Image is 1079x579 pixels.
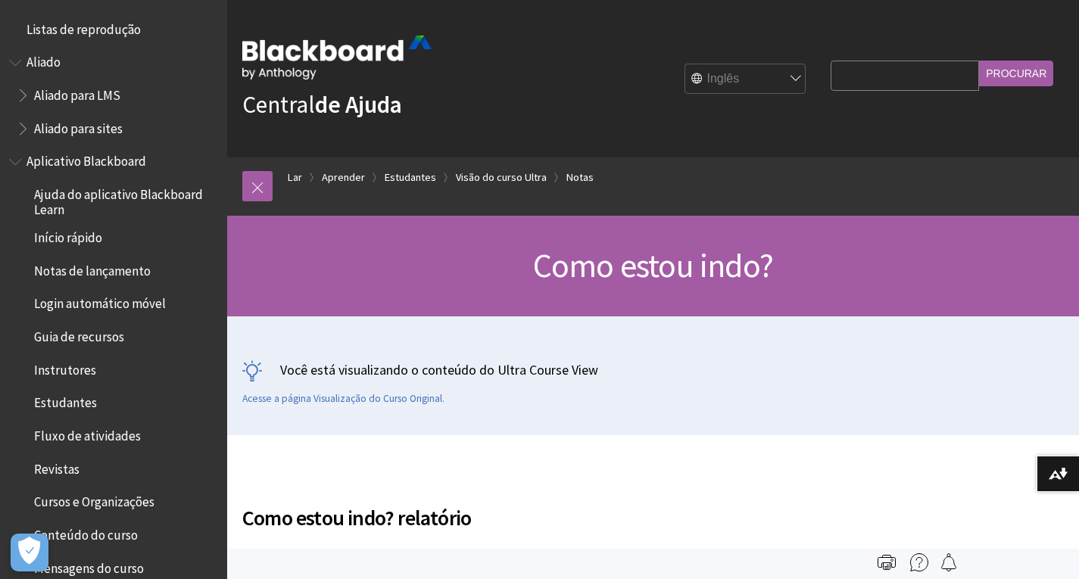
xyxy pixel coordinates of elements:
[34,87,120,104] font: Aliado para LMS
[242,504,471,531] font: Como estou indo? relatório
[940,553,958,571] img: Siga esta página
[34,263,151,279] font: Notas de lançamento
[242,392,444,405] font: Acesse a página Visualização do Curso Original.
[242,89,315,120] font: Central
[242,36,432,79] img: Blackboard por Anthology
[34,328,124,345] font: Guia de recursos
[27,153,146,170] font: Aplicativo Blackboard
[685,64,806,95] select: Seletor de idioma do site
[34,120,123,137] font: Aliado para sites
[288,168,302,187] a: Lar
[11,534,48,571] button: Abrir preferências
[385,168,436,187] a: Estudantes
[27,54,61,70] font: Aliado
[34,186,203,218] font: Ajuda do aplicativo Blackboard Learn
[315,89,402,120] font: de Ajuda
[910,553,928,571] img: Mais ajuda
[242,392,444,406] a: Acesse a página Visualização do Curso Original.
[34,560,144,577] font: Mensagens do curso
[979,61,1053,86] input: Procurar
[34,493,154,510] font: Cursos e Organizações
[242,89,402,120] a: Centralde Ajuda
[9,50,218,142] nav: Esboço do livro para Anthology Ally Help
[9,17,218,42] nav: Esboço do livro para playlists
[34,461,80,478] font: Revistas
[34,527,138,543] font: Conteúdo do curso
[322,168,365,187] a: Aprender
[288,170,302,184] font: Lar
[456,170,547,184] font: Visão do curso Ultra
[385,170,436,184] font: Estudantes
[280,361,598,378] font: Você está visualizando o conteúdo do Ultra Course View
[878,553,896,571] img: Imprimir
[34,295,166,312] font: Login automático móvel
[34,394,97,411] font: Estudantes
[533,244,773,286] font: Como estou indo?
[34,229,102,246] font: Início rápido
[566,168,594,187] a: Notas
[566,170,594,184] font: Notas
[322,170,365,184] font: Aprender
[27,21,141,38] font: Listas de reprodução
[456,168,547,187] a: Visão do curso Ultra
[34,362,96,378] font: Instrutores
[34,428,141,444] font: Fluxo de atividades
